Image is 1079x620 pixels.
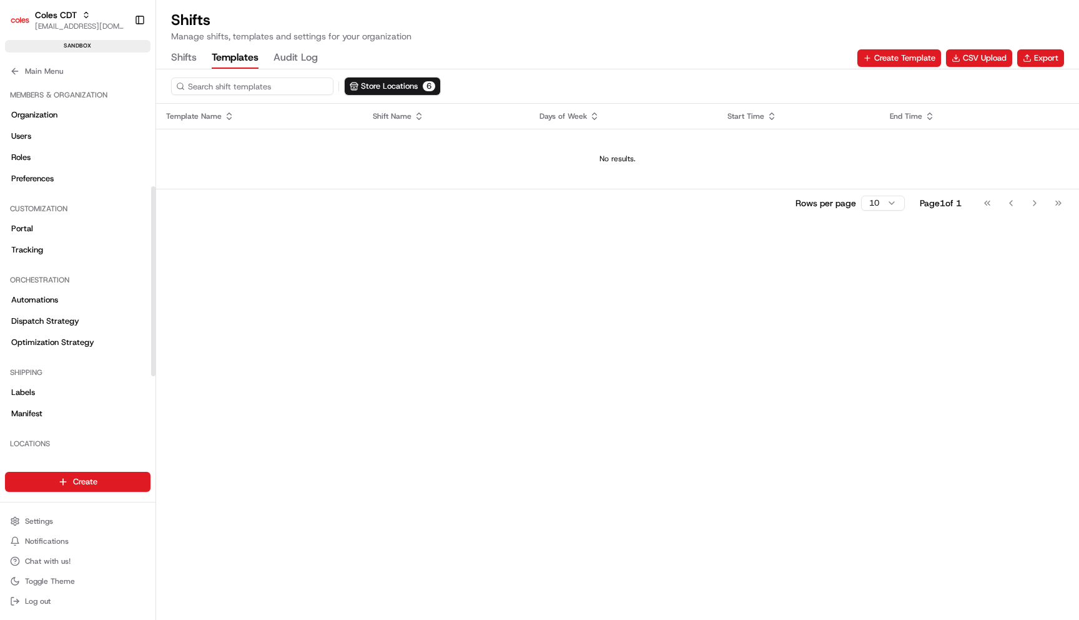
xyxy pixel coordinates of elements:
[35,9,77,21] button: Coles CDT
[212,47,259,69] button: Templates
[539,111,707,121] div: Days of Week
[171,77,333,95] input: Search shift templates
[25,576,75,586] span: Toggle Theme
[5,290,150,310] a: Automations
[344,77,441,96] button: Store Locations6
[5,592,150,610] button: Log out
[171,47,197,69] button: Shifts
[5,199,150,219] div: Customization
[161,154,1074,164] div: No results.
[11,294,58,306] span: Automations
[5,85,150,105] div: Members & Organization
[5,105,150,125] a: Organization
[11,109,57,121] span: Organization
[5,572,150,590] button: Toggle Theme
[5,240,150,260] a: Tracking
[10,10,30,30] img: Coles CDT
[5,5,129,35] button: Coles CDTColes CDT[EMAIL_ADDRESS][DOMAIN_NAME]
[5,532,150,550] button: Notifications
[1017,49,1064,67] button: Export
[727,111,870,121] div: Start Time
[11,387,35,398] span: Labels
[171,10,411,30] h1: Shifts
[273,47,318,69] button: Audit Log
[25,556,71,566] span: Chat with us!
[857,49,941,67] button: Create Template
[11,316,79,327] span: Dispatch Strategy
[5,219,150,239] a: Portal
[25,536,69,546] span: Notifications
[373,111,520,121] div: Shift Name
[5,62,150,80] button: Main Menu
[25,66,63,76] span: Main Menu
[25,516,53,526] span: Settings
[35,21,124,31] button: [EMAIL_ADDRESS][DOMAIN_NAME]
[25,596,51,606] span: Log out
[11,152,31,163] span: Roles
[5,472,150,492] button: Create
[171,30,411,42] p: Manage shifts, templates and settings for your organization
[5,404,150,424] a: Manifest
[5,382,150,402] a: Labels
[11,223,33,234] span: Portal
[5,434,150,454] div: Locations
[11,173,54,184] span: Preferences
[166,111,353,121] div: Template Name
[5,169,150,189] a: Preferences
[345,77,440,95] button: Store Locations6
[5,126,150,146] a: Users
[11,408,42,419] span: Manifest
[890,111,1022,121] div: End Time
[946,49,1012,67] button: CSV Upload
[796,197,856,209] p: Rows per page
[11,244,43,256] span: Tracking
[423,81,435,91] span: 6
[5,512,150,530] button: Settings
[5,362,150,382] div: Shipping
[5,332,150,352] a: Optimization Strategy
[5,311,150,331] a: Dispatch Strategy
[5,552,150,570] button: Chat with us!
[5,40,150,52] div: sandbox
[5,147,150,167] a: Roles
[73,476,97,487] span: Create
[920,197,962,209] div: Page 1 of 1
[11,131,31,142] span: Users
[5,270,150,290] div: Orchestration
[11,337,94,348] span: Optimization Strategy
